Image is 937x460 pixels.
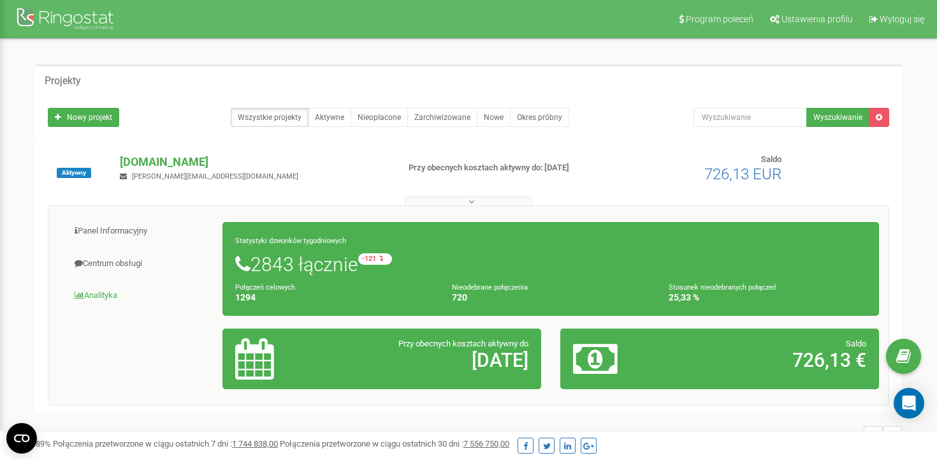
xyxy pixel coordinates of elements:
a: Nieopłacone [351,108,408,127]
h2: 726,13 € [677,350,866,371]
a: Nowe [477,108,511,127]
input: Wyszukiwanie [694,108,808,127]
a: Wszystkie projekty [231,108,309,127]
a: Panel Informacyjny [58,216,223,247]
nav: ... [826,413,902,458]
a: Nowy projekt [48,108,119,127]
span: Wyloguj się [880,14,924,24]
span: Program poleceń [686,14,753,24]
u: 7 556 750,00 [463,439,509,449]
h4: 1294 [235,293,433,302]
a: Okres próbny [510,108,569,127]
span: Aktywny [57,168,91,178]
span: [PERSON_NAME][EMAIL_ADDRESS][DOMAIN_NAME] [132,172,298,181]
a: Analityka [58,280,223,311]
h4: 25,33 % [669,293,866,302]
small: Nieodebrane połączenia [452,283,528,292]
p: Przy obecnych kosztach aktywny do: [DATE] [409,162,605,174]
u: 1 744 838,00 [232,439,278,449]
span: Połączenia przetworzone w ciągu ostatnich 7 dni : [53,439,278,449]
small: Statystyki dzwonków tygodniowych [235,237,346,245]
small: Połączeń celowych [235,283,295,292]
button: Wyszukiwanie [806,108,869,127]
h5: Projekty [45,75,81,87]
span: Przy obecnych kosztach aktywny do [398,339,528,348]
h2: [DATE] [339,350,528,371]
a: Zarchiwizowane [407,108,477,127]
a: Aktywne [308,108,351,127]
p: [DOMAIN_NAME] [120,154,388,170]
div: Open Intercom Messenger [894,388,924,419]
span: Saldo [846,339,866,348]
span: Ustawienia profilu [781,14,853,24]
small: Stosunek nieodebranych połączeń [669,283,776,292]
button: Open CMP widget [6,423,37,454]
h4: 720 [452,293,650,302]
span: 726,13 EUR [704,165,781,183]
span: Połączenia przetworzone w ciągu ostatnich 30 dni : [280,439,509,449]
small: -121 [358,253,392,265]
span: Saldo [761,154,781,164]
span: 1 - 1 of 1 [826,426,864,445]
a: Centrum obsługi [58,248,223,279]
h1: 2843 łącznie [235,253,866,275]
